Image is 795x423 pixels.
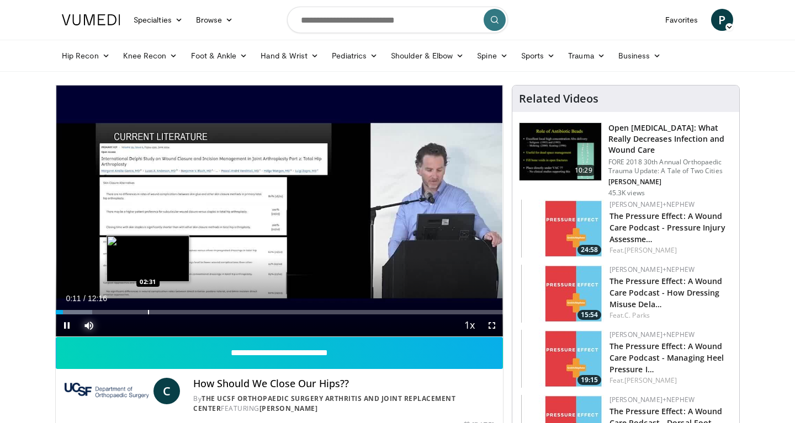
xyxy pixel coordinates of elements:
[608,158,733,175] p: FORE 2018 30th Annual Orthopaedic Trauma Update: A Tale of Two Cities
[609,211,725,244] a: The Pressure Effect: A Wound Care Podcast - Pressure Injury Assessme…
[624,310,650,320] a: C. Parks
[62,14,120,25] img: VuMedi Logo
[624,376,677,385] a: [PERSON_NAME]
[56,310,503,314] div: Progress Bar
[624,245,677,255] a: [PERSON_NAME]
[561,45,612,67] a: Trauma
[711,9,733,31] a: P
[184,45,255,67] a: Foot & Ankle
[609,395,695,404] a: [PERSON_NAME]+Nephew
[577,375,601,385] span: 19:15
[88,294,107,303] span: 12:16
[55,45,116,67] a: Hip Recon
[259,404,318,413] a: [PERSON_NAME]
[193,378,494,390] h4: How Should We Close Our Hips??
[609,265,695,274] a: [PERSON_NAME]+Nephew
[78,314,100,336] button: Mute
[520,123,601,180] img: ded7be61-cdd8-40fc-98a3-de551fea390e.150x105_q85_crop-smart_upscale.jpg
[577,310,601,320] span: 15:54
[56,85,503,337] video-js: Video Player
[659,9,704,31] a: Favorites
[521,330,604,388] a: 19:15
[519,122,733,197] a: 10:29 Open [MEDICAL_DATA]: What Really Decreases Infection and Wound Care FORE 2018 30th Annual O...
[193,394,455,413] a: The UCSF Orthopaedic Surgery Arthritis and Joint Replacement Center
[521,265,604,323] img: 61e02083-5525-4adc-9284-c4ef5d0bd3c4.150x105_q85_crop-smart_upscale.jpg
[609,330,695,339] a: [PERSON_NAME]+Nephew
[577,245,601,255] span: 24:58
[519,92,598,105] h4: Related Videos
[287,7,508,33] input: Search topics, interventions
[459,314,481,336] button: Playback Rate
[116,45,184,67] a: Knee Recon
[609,376,730,385] div: Feat.
[515,45,562,67] a: Sports
[521,265,604,323] a: 15:54
[189,9,240,31] a: Browse
[66,294,81,303] span: 0:11
[609,200,695,209] a: [PERSON_NAME]+Nephew
[325,45,384,67] a: Pediatrics
[609,245,730,255] div: Feat.
[609,276,723,309] a: The Pressure Effect: A Wound Care Podcast - How Dressing Misuse Dela…
[570,165,597,176] span: 10:29
[608,189,645,197] p: 45.3K views
[127,9,189,31] a: Specialties
[254,45,325,67] a: Hand & Wrist
[470,45,514,67] a: Spine
[521,200,604,258] a: 24:58
[193,394,494,414] div: By FEATURING
[65,378,149,404] img: The UCSF Orthopaedic Surgery Arthritis and Joint Replacement Center
[107,235,189,282] img: image.jpeg
[384,45,470,67] a: Shoulder & Elbow
[521,330,604,388] img: 60a7b2e5-50df-40c4-868a-521487974819.150x105_q85_crop-smart_upscale.jpg
[608,122,733,156] h3: Open [MEDICAL_DATA]: What Really Decreases Infection and Wound Care
[83,294,86,303] span: /
[153,378,180,404] a: C
[609,341,724,374] a: The Pressure Effect: A Wound Care Podcast - Managing Heel Pressure I…
[609,310,730,320] div: Feat.
[56,314,78,336] button: Pause
[521,200,604,258] img: 2a658e12-bd38-46e9-9f21-8239cc81ed40.150x105_q85_crop-smart_upscale.jpg
[481,314,503,336] button: Fullscreen
[608,178,733,186] p: [PERSON_NAME]
[612,45,668,67] a: Business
